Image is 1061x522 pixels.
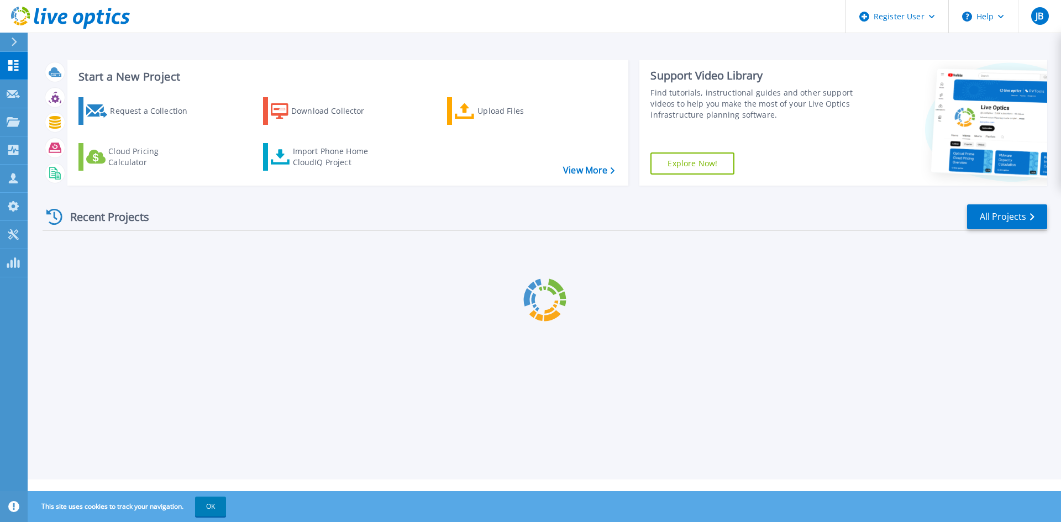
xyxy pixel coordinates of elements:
[563,165,614,176] a: View More
[1036,12,1043,20] span: JB
[108,146,197,168] div: Cloud Pricing Calculator
[263,97,386,125] a: Download Collector
[30,497,226,516] span: This site uses cookies to track your navigation.
[650,87,858,120] div: Find tutorials, instructional guides and other support videos to help you make the most of your L...
[78,71,614,83] h3: Start a New Project
[650,152,734,175] a: Explore Now!
[650,68,858,83] div: Support Video Library
[78,97,202,125] a: Request a Collection
[293,146,379,168] div: Import Phone Home CloudIQ Project
[78,143,202,171] a: Cloud Pricing Calculator
[967,204,1047,229] a: All Projects
[195,497,226,516] button: OK
[291,100,380,122] div: Download Collector
[110,100,198,122] div: Request a Collection
[43,203,164,230] div: Recent Projects
[477,100,566,122] div: Upload Files
[447,97,570,125] a: Upload Files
